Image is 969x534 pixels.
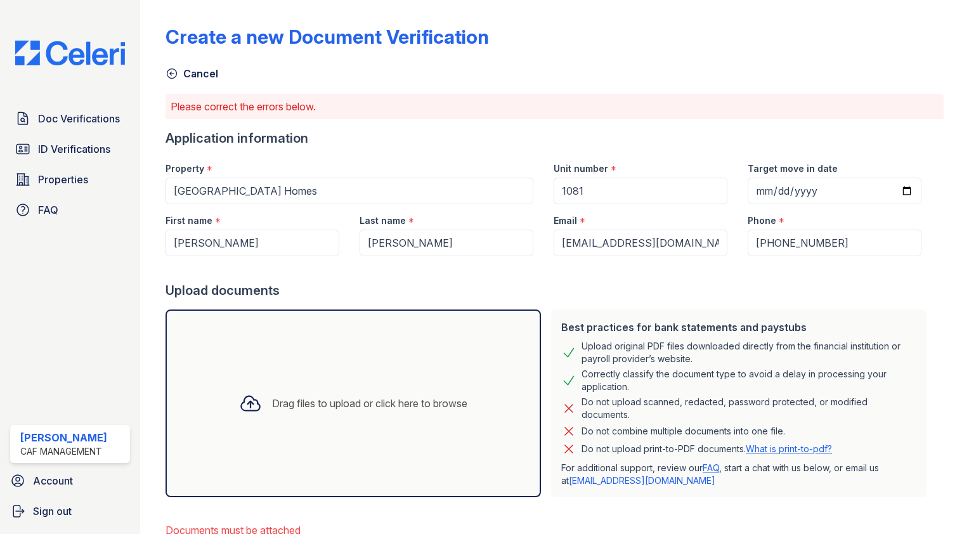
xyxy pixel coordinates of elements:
a: Properties [10,167,130,192]
label: Phone [748,214,776,227]
a: Sign out [5,498,135,524]
div: Correctly classify the document type to avoid a delay in processing your application. [582,368,916,393]
p: Please correct the errors below. [171,99,939,114]
div: Drag files to upload or click here to browse [272,396,467,411]
label: Property [166,162,204,175]
label: Unit number [554,162,608,175]
a: Cancel [166,66,218,81]
a: [EMAIL_ADDRESS][DOMAIN_NAME] [569,475,715,486]
a: ID Verifications [10,136,130,162]
div: [PERSON_NAME] [20,430,107,445]
a: Doc Verifications [10,106,130,131]
a: What is print-to-pdf? [746,443,832,454]
div: Application information [166,129,932,147]
span: Sign out [33,504,72,519]
div: Do not combine multiple documents into one file. [582,424,785,439]
div: Do not upload scanned, redacted, password protected, or modified documents. [582,396,916,421]
div: Upload documents [166,282,932,299]
div: Create a new Document Verification [166,25,489,48]
img: CE_Logo_Blue-a8612792a0a2168367f1c8372b55b34899dd931a85d93a1a3d3e32e68fde9ad4.png [5,41,135,65]
span: ID Verifications [38,141,110,157]
span: Account [33,473,73,488]
div: Best practices for bank statements and paystubs [561,320,916,335]
label: First name [166,214,212,227]
a: FAQ [10,197,130,223]
label: Target move in date [748,162,838,175]
span: FAQ [38,202,58,218]
span: Doc Verifications [38,111,120,126]
a: FAQ [703,462,719,473]
p: For additional support, review our , start a chat with us below, or email us at [561,462,916,487]
div: CAF Management [20,445,107,458]
p: Do not upload print-to-PDF documents. [582,443,832,455]
span: Properties [38,172,88,187]
a: Account [5,468,135,493]
label: Email [554,214,577,227]
label: Last name [360,214,406,227]
div: Upload original PDF files downloaded directly from the financial institution or payroll provider’... [582,340,916,365]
